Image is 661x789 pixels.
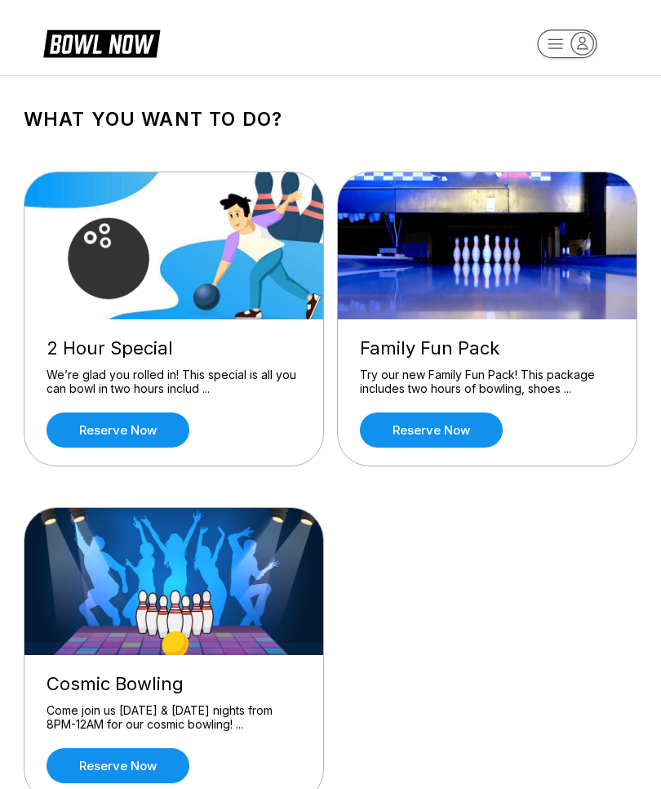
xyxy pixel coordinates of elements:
img: 2 Hour Special [24,172,325,319]
div: Family Fun Pack [360,337,614,359]
img: Family Fun Pack [338,172,638,319]
div: We’re glad you rolled in! This special is all you can bowl in two hours includ ... [47,368,301,396]
img: Cosmic Bowling [24,508,325,655]
div: Try our new Family Fun Pack! This package includes two hours of bowling, shoes ... [360,368,614,396]
div: Cosmic Bowling [47,673,301,695]
a: Reserve now [47,748,189,783]
a: Reserve now [360,412,503,448]
a: Reserve now [47,412,189,448]
h1: What you want to do? [24,108,637,131]
div: Come join us [DATE] & [DATE] nights from 8PM-12AM for our cosmic bowling! ... [47,703,301,732]
div: 2 Hour Special [47,337,301,359]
